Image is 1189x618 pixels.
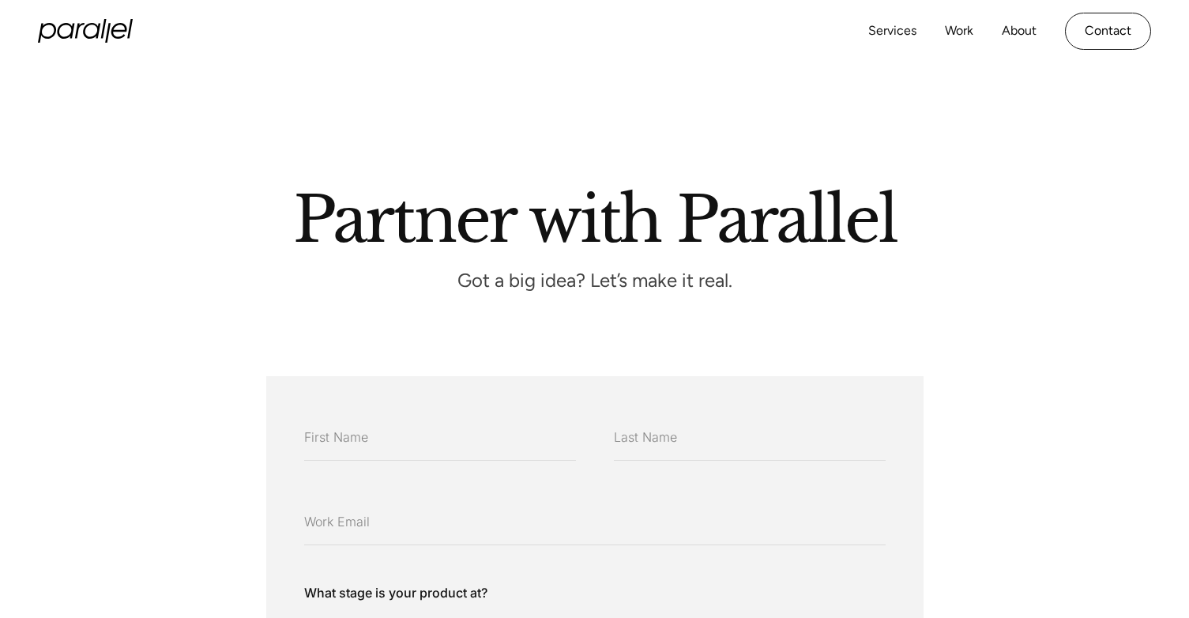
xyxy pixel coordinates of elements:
[1002,20,1037,43] a: About
[304,417,576,461] input: First Name
[304,502,886,545] input: Work Email
[38,19,133,43] a: home
[358,274,832,288] p: Got a big idea? Let’s make it real.
[304,583,886,602] label: What stage is your product at?
[614,417,886,461] input: Last Name
[1065,13,1151,50] a: Contact
[868,20,916,43] a: Services
[145,189,1045,243] h2: Partner with Parallel
[945,20,973,43] a: Work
